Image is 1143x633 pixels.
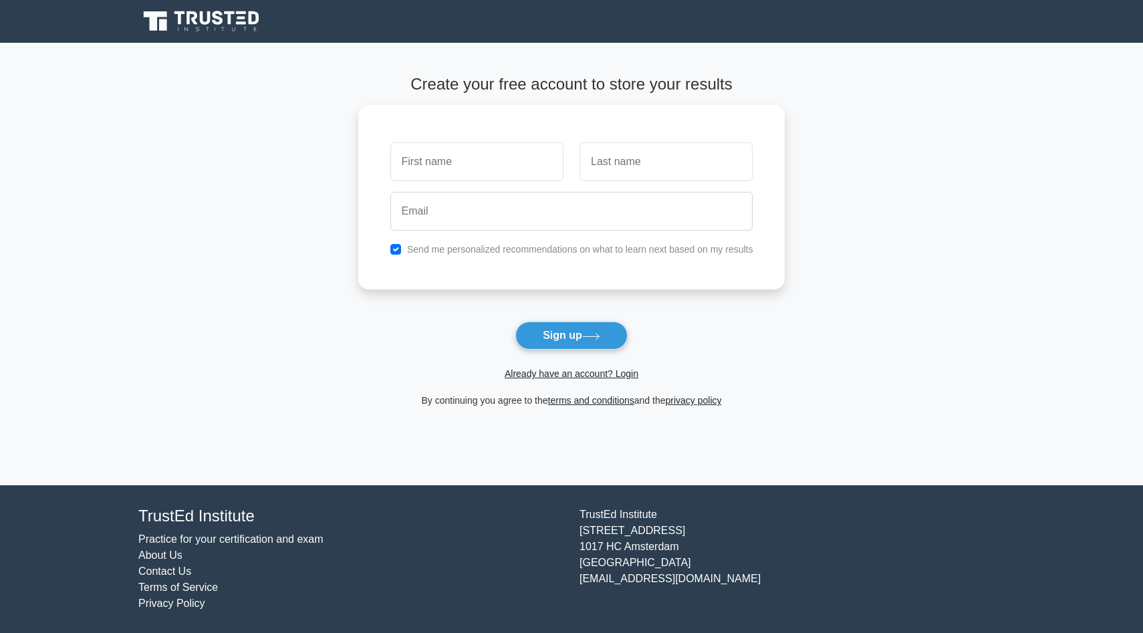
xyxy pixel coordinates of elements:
[580,142,753,181] input: Last name
[390,192,753,231] input: Email
[138,533,324,545] a: Practice for your certification and exam
[138,507,563,526] h4: TrustEd Institute
[390,142,563,181] input: First name
[358,75,785,94] h4: Create your free account to store your results
[515,322,628,350] button: Sign up
[505,368,638,379] a: Already have an account? Login
[138,549,182,561] a: About Us
[138,582,218,593] a: Terms of Service
[407,244,753,255] label: Send me personalized recommendations on what to learn next based on my results
[666,395,722,406] a: privacy policy
[350,392,793,408] div: By continuing you agree to the and the
[138,565,191,577] a: Contact Us
[548,395,634,406] a: terms and conditions
[571,507,1013,612] div: TrustEd Institute [STREET_ADDRESS] 1017 HC Amsterdam [GEOGRAPHIC_DATA] [EMAIL_ADDRESS][DOMAIN_NAME]
[138,598,205,609] a: Privacy Policy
